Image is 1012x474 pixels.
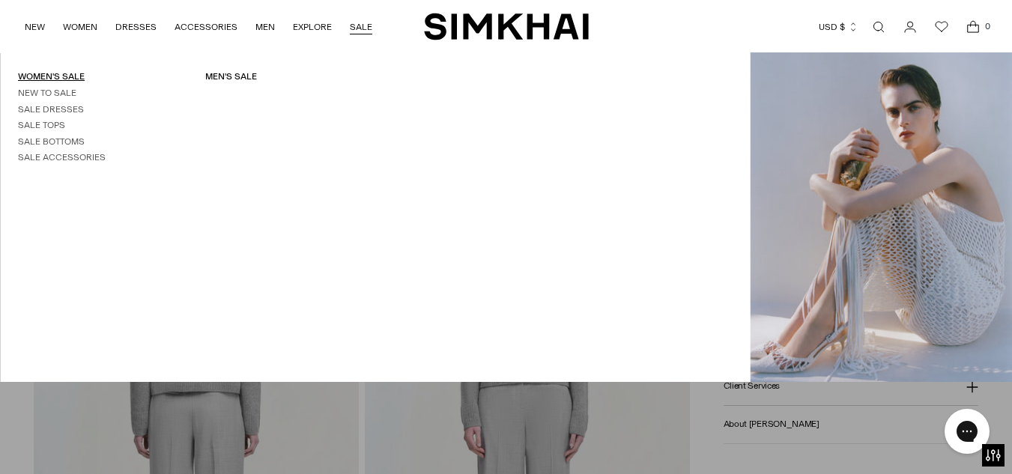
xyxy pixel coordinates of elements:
[424,12,589,41] a: SIMKHAI
[175,10,237,43] a: ACCESSORIES
[864,12,894,42] a: Open search modal
[255,10,275,43] a: MEN
[25,10,45,43] a: NEW
[981,19,994,33] span: 0
[958,12,988,42] a: Open cart modal
[927,12,957,42] a: Wishlist
[350,10,372,43] a: SALE
[819,10,858,43] button: USD $
[115,10,157,43] a: DRESSES
[63,10,97,43] a: WOMEN
[937,404,997,459] iframe: Gorgias live chat messenger
[293,10,332,43] a: EXPLORE
[895,12,925,42] a: Go to the account page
